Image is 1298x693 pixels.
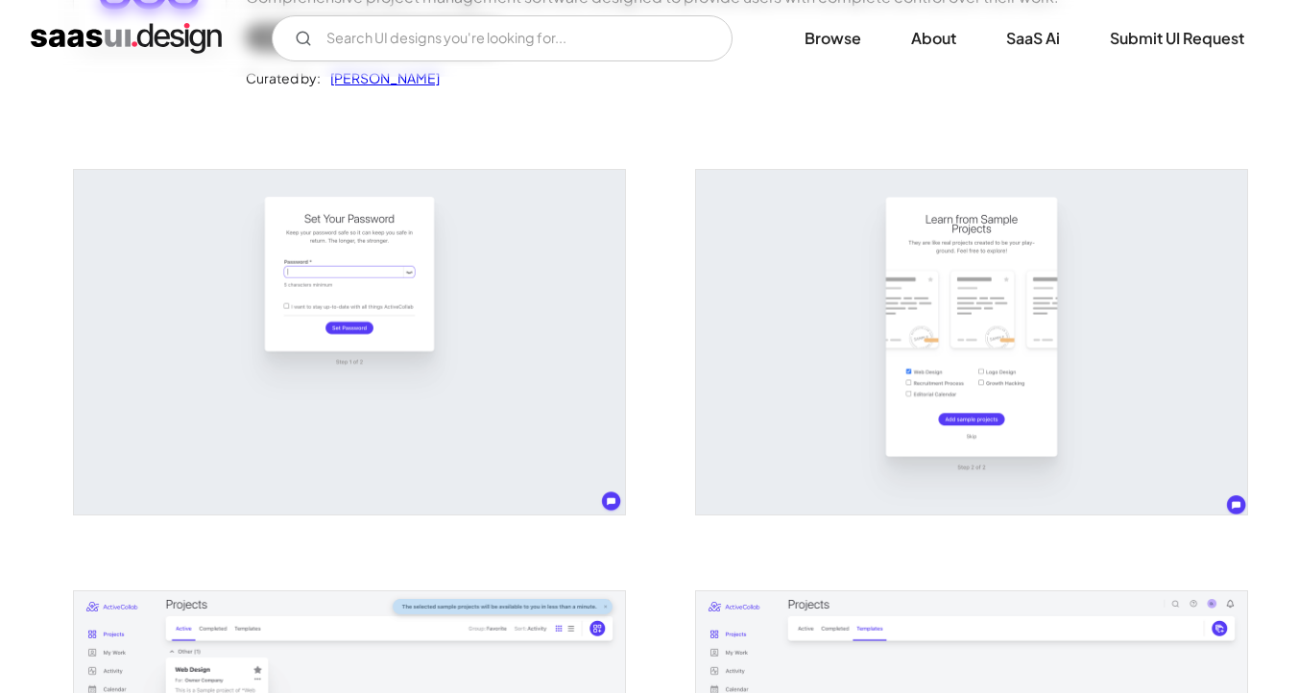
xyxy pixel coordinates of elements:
[781,17,884,60] a: Browse
[272,15,733,61] input: Search UI designs you're looking for...
[888,17,979,60] a: About
[272,15,733,61] form: Email Form
[696,170,1247,514] img: 641ed1327fb7bf4d6d6ab906_Activecollab%20Sample%20Project%20Screen.png
[74,170,625,514] img: 641ed132924c5c66e86c0add_Activecollab%20Welcome%20Screen.png
[1087,17,1267,60] a: Submit UI Request
[321,66,440,89] a: [PERSON_NAME]
[31,23,222,54] a: home
[696,170,1247,514] a: open lightbox
[983,17,1083,60] a: SaaS Ai
[246,66,321,89] div: Curated by:
[74,170,625,514] a: open lightbox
